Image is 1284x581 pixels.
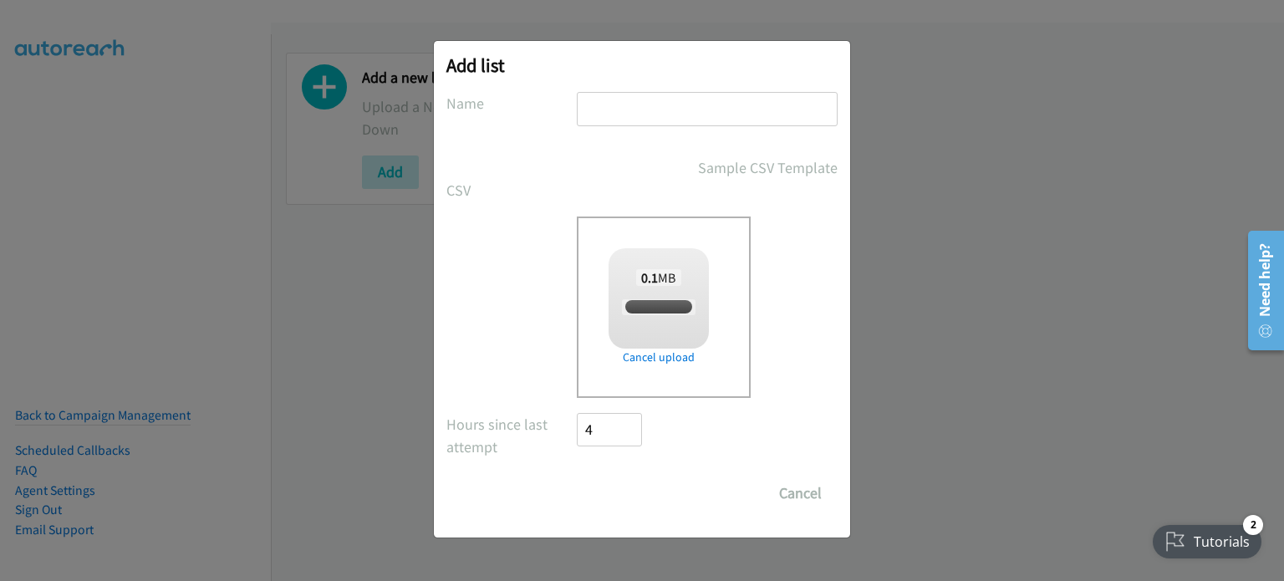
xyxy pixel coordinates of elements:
[1236,224,1284,357] iframe: Resource Center
[446,413,577,458] label: Hours since last attempt
[636,269,681,286] span: MB
[446,92,577,115] label: Name
[446,54,838,77] h2: Add list
[641,269,658,286] strong: 0.1
[763,477,838,510] button: Cancel
[622,299,695,315] span: [DATE] AM.csv
[698,156,838,179] a: Sample CSV Template
[609,349,709,366] a: Cancel upload
[1143,508,1271,568] iframe: Checklist
[446,179,577,201] label: CSV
